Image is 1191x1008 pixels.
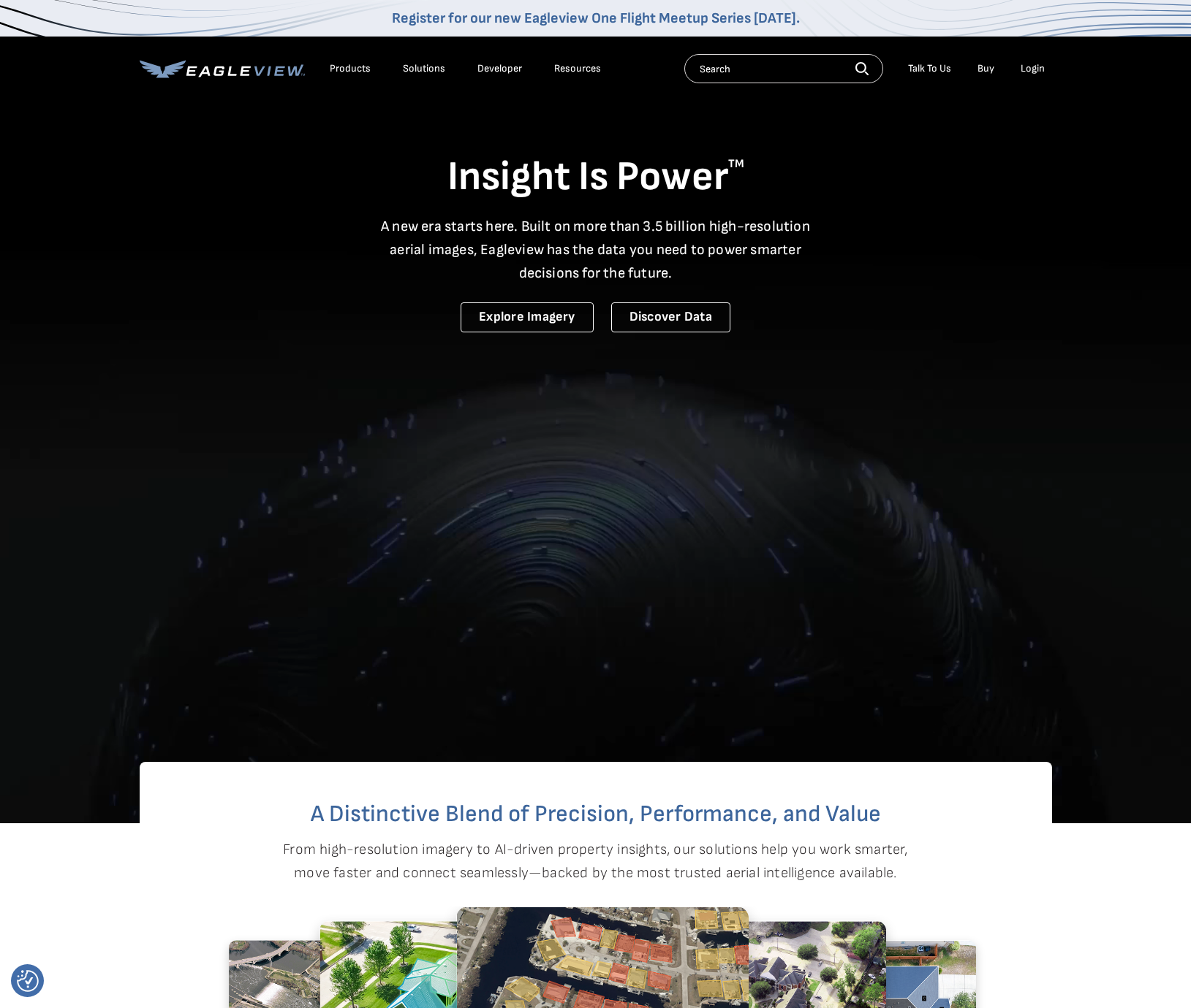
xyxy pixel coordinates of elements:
a: Buy [978,62,994,75]
p: A new era starts here. Built on more than 3.5 billion high-resolution aerial images, Eagleview ha... [372,215,820,285]
a: Explore Imagery [461,302,594,332]
img: Revisit consent button [17,970,39,992]
a: Register for our new Eagleview One Flight Meetup Series [DATE]. [392,9,800,27]
a: Developer [477,62,522,75]
a: Discover Data [611,302,730,332]
p: From high-resolution imagery to AI-driven property insights, our solutions help you work smarter,... [283,838,909,885]
h2: A Distinctive Blend of Precision, Performance, and Value [198,803,994,826]
input: Search [684,54,883,83]
button: Consent Preferences [17,970,39,992]
sup: TM [728,157,744,171]
div: Solutions [403,62,445,75]
div: Products [330,62,371,75]
h1: Insight Is Power [140,152,1052,203]
div: Talk To Us [908,62,951,75]
div: Login [1021,62,1045,75]
div: Resources [554,62,601,75]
